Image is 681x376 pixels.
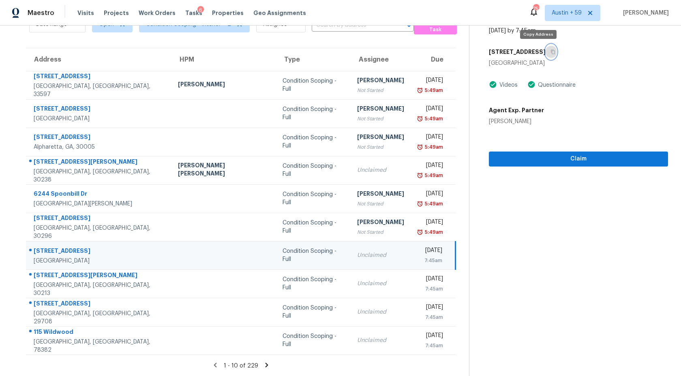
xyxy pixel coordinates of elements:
[283,105,344,122] div: Condition Scoping - Full
[34,72,165,82] div: [STREET_ADDRESS]
[283,134,344,150] div: Condition Scoping - Full
[417,342,443,350] div: 7:45am
[417,171,423,179] img: Overdue Alarm Icon
[417,218,443,228] div: [DATE]
[77,9,94,17] span: Visits
[212,9,244,17] span: Properties
[139,9,176,17] span: Work Orders
[34,247,165,257] div: [STREET_ADDRESS]
[489,48,546,56] h5: [STREET_ADDRESS]
[178,161,270,179] div: [PERSON_NAME] [PERSON_NAME]
[28,9,54,17] span: Maestro
[357,166,404,174] div: Unclaimed
[34,105,165,115] div: [STREET_ADDRESS]
[276,48,350,71] th: Type
[34,338,165,354] div: [GEOGRAPHIC_DATA], [GEOGRAPHIC_DATA], 78382
[417,143,423,151] img: Overdue Alarm Icon
[357,86,404,94] div: Not Started
[423,86,443,94] div: 5:49am
[351,48,411,71] th: Assignee
[417,161,443,171] div: [DATE]
[417,115,423,123] img: Overdue Alarm Icon
[418,16,453,34] span: Create a Task
[34,133,165,143] div: [STREET_ADDRESS]
[489,152,668,167] button: Claim
[34,200,165,208] div: [GEOGRAPHIC_DATA][PERSON_NAME]
[253,9,306,17] span: Geo Assignments
[104,9,129,17] span: Projects
[403,20,415,31] button: Open
[283,77,344,93] div: Condition Scoping - Full
[178,80,270,90] div: [PERSON_NAME]
[34,214,165,224] div: [STREET_ADDRESS]
[34,310,165,326] div: [GEOGRAPHIC_DATA], [GEOGRAPHIC_DATA], 29708
[171,48,276,71] th: HPM
[417,200,423,208] img: Overdue Alarm Icon
[535,81,576,89] div: Questionnaire
[489,80,497,89] img: Artifact Present Icon
[423,143,443,151] div: 5:49am
[283,190,344,207] div: Condition Scoping - Full
[533,5,539,13] div: 753
[34,168,165,184] div: [GEOGRAPHIC_DATA], [GEOGRAPHIC_DATA], 30238
[423,200,443,208] div: 5:49am
[283,276,344,292] div: Condition Scoping - Full
[357,143,404,151] div: Not Started
[489,106,544,114] h5: Agent Exp. Partner
[26,48,171,71] th: Address
[357,280,404,288] div: Unclaimed
[357,76,404,86] div: [PERSON_NAME]
[423,171,443,179] div: 5:49am
[34,82,165,98] div: [GEOGRAPHIC_DATA], [GEOGRAPHIC_DATA], 33597
[489,117,544,126] div: [PERSON_NAME]
[357,200,404,208] div: Not Started
[357,105,404,115] div: [PERSON_NAME]
[620,9,669,17] span: [PERSON_NAME]
[417,313,443,321] div: 7:45am
[34,257,165,265] div: [GEOGRAPHIC_DATA]
[312,19,391,32] input: Search by address
[283,162,344,178] div: Condition Scoping - Full
[417,190,443,200] div: [DATE]
[417,86,423,94] img: Overdue Alarm Icon
[34,328,165,338] div: 115 Wildwood
[34,281,165,297] div: [GEOGRAPHIC_DATA], [GEOGRAPHIC_DATA], 30213
[411,48,456,71] th: Due
[283,247,344,263] div: Condition Scoping - Full
[357,133,404,143] div: [PERSON_NAME]
[414,16,457,34] button: Create a Task
[417,76,443,86] div: [DATE]
[489,27,536,35] div: [DATE] by 7:45am
[357,218,404,228] div: [PERSON_NAME]
[417,133,443,143] div: [DATE]
[417,246,442,256] div: [DATE]
[497,81,518,89] div: Videos
[34,158,165,168] div: [STREET_ADDRESS][PERSON_NAME]
[283,304,344,320] div: Condition Scoping - Full
[417,331,443,342] div: [DATE]
[489,59,668,67] div: [GEOGRAPHIC_DATA]
[417,256,442,265] div: 7:45am
[34,143,165,151] div: Alpharetta, GA, 30005
[417,303,443,313] div: [DATE]
[34,224,165,240] div: [GEOGRAPHIC_DATA], [GEOGRAPHIC_DATA], 30296
[417,285,443,293] div: 7:45am
[224,363,258,369] span: 1 - 10 of 229
[423,228,443,236] div: 5:49am
[34,115,165,123] div: [GEOGRAPHIC_DATA]
[34,271,165,281] div: [STREET_ADDRESS][PERSON_NAME]
[495,154,662,164] span: Claim
[417,275,443,285] div: [DATE]
[185,10,202,16] span: Tasks
[357,228,404,236] div: Not Started
[423,115,443,123] div: 5:49am
[283,219,344,235] div: Condition Scoping - Full
[527,80,535,89] img: Artifact Present Icon
[283,332,344,348] div: Condition Scoping - Full
[357,190,404,200] div: [PERSON_NAME]
[417,105,443,115] div: [DATE]
[357,336,404,344] div: Unclaimed
[417,228,423,236] img: Overdue Alarm Icon
[357,308,404,316] div: Unclaimed
[552,9,582,17] span: Austin + 59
